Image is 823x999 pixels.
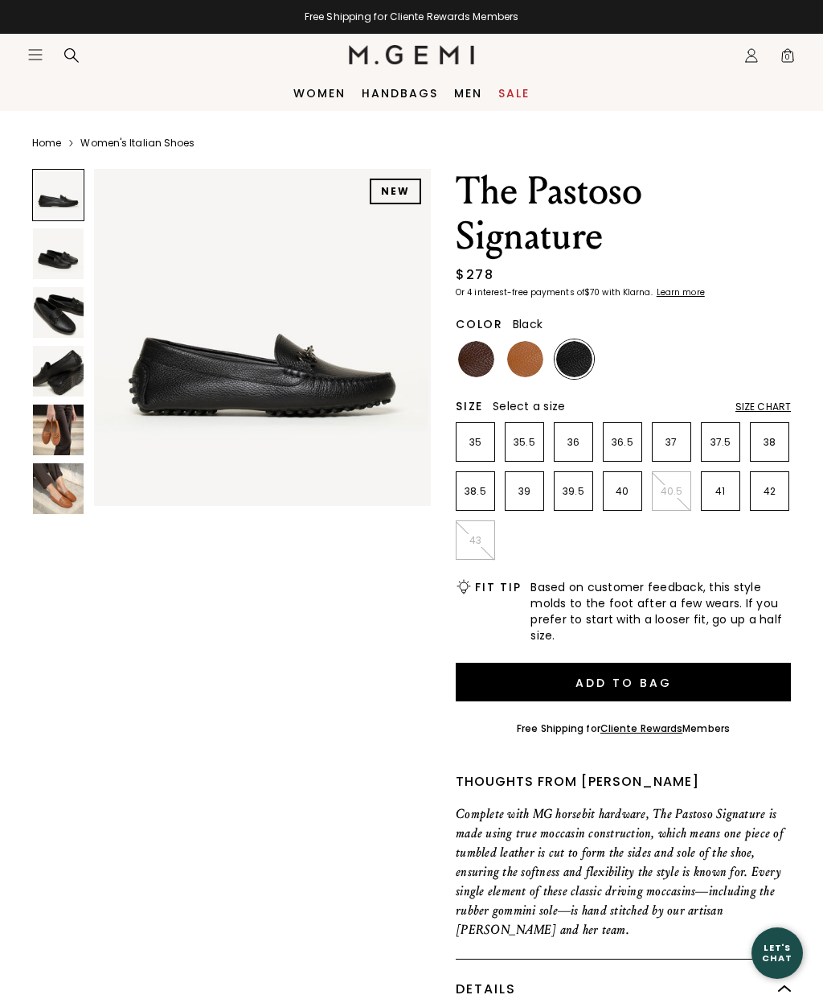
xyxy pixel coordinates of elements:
[456,286,584,298] klarna-placement-style-body: Or 4 interest-free payments of
[27,47,43,63] button: Open site menu
[33,228,84,279] img: The Pastoso Signature
[456,663,791,701] button: Add to Bag
[32,137,61,150] a: Home
[751,485,788,498] p: 42
[555,485,592,498] p: 39.5
[475,581,521,594] h2: Fit Tip
[653,485,690,498] p: 40.5
[513,316,543,332] span: Black
[751,436,788,449] p: 38
[458,341,494,377] img: Chocolate
[33,463,84,514] img: The Pastoso Signature
[498,87,530,100] a: Sale
[349,45,475,64] img: M.Gemi
[456,318,503,331] h2: Color
[657,286,705,298] klarna-placement-style-cta: Learn more
[33,287,84,338] img: The Pastoso Signature
[493,398,565,414] span: Select a size
[457,534,494,547] p: 43
[602,286,654,298] klarna-placement-style-body: with Klarna
[600,721,683,735] a: Cliente Rewards
[507,341,543,377] img: Tan
[457,436,494,449] p: 35
[506,485,543,498] p: 39
[370,179,421,204] div: NEW
[780,51,796,67] span: 0
[702,485,739,498] p: 41
[517,722,730,735] div: Free Shipping for Members
[555,436,592,449] p: 36
[735,401,791,413] div: Size Chart
[604,485,641,498] p: 40
[655,288,705,298] a: Learn more
[584,286,600,298] klarna-placement-style-amount: $70
[506,436,543,449] p: 35.5
[33,405,84,455] img: The Pastoso Signature
[751,943,803,963] div: Let's Chat
[556,341,592,377] img: Black
[456,265,493,285] div: $278
[456,804,791,939] p: Complete with MG horsebit hardware, The Pastoso Signature is made using true moccasin constructio...
[604,436,641,449] p: 36.5
[362,87,438,100] a: Handbags
[530,579,791,643] span: Based on customer feedback, this style molds to the foot after a few wears. If you prefer to star...
[456,772,791,791] div: Thoughts from [PERSON_NAME]
[456,400,483,413] h2: Size
[80,137,194,150] a: Women's Italian Shoes
[94,169,431,506] img: The Pastoso Signature
[457,485,494,498] p: 38.5
[702,436,739,449] p: 37.5
[653,436,690,449] p: 37
[454,87,482,100] a: Men
[33,346,84,397] img: The Pastoso Signature
[293,87,346,100] a: Women
[456,169,791,259] h1: The Pastoso Signature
